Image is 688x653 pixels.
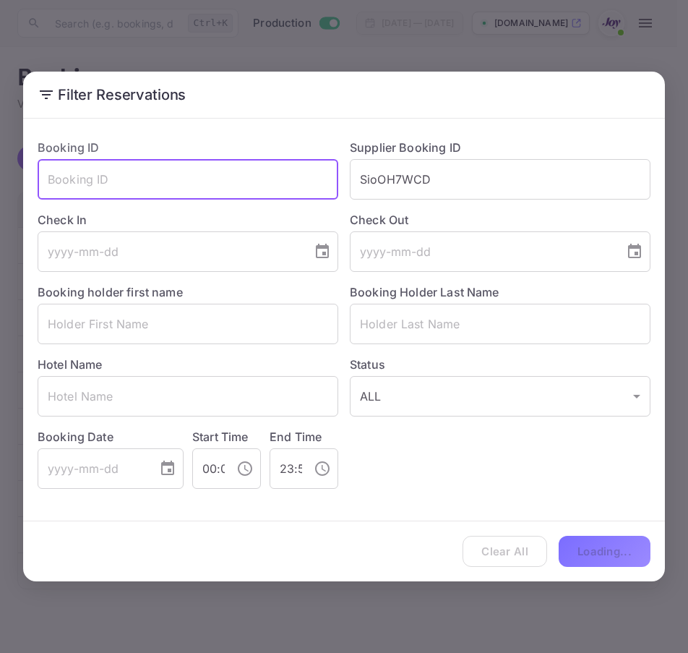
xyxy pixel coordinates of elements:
label: End Time [270,430,322,444]
label: Check In [38,211,338,229]
label: Check Out [350,211,650,229]
div: ALL [350,376,650,417]
button: Choose time, selected time is 11:59 PM [308,454,337,483]
button: Choose date [153,454,182,483]
input: Booking ID [38,159,338,200]
label: Booking ID [38,140,100,155]
input: Holder Last Name [350,304,650,344]
input: yyyy-mm-dd [38,231,302,272]
input: Holder First Name [38,304,338,344]
label: Status [350,356,650,373]
button: Choose time, selected time is 12:00 AM [231,454,259,483]
label: Hotel Name [38,357,103,372]
input: Hotel Name [38,376,338,417]
h2: Filter Reservations [23,72,665,118]
label: Start Time [192,430,249,444]
input: Supplier Booking ID [350,159,650,200]
button: Choose date [308,237,337,266]
label: Booking Holder Last Name [350,285,499,299]
label: Booking Date [38,428,184,445]
input: yyyy-mm-dd [38,448,147,489]
label: Supplier Booking ID [350,140,461,155]
label: Booking holder first name [38,285,183,299]
input: hh:mm [270,448,302,489]
input: yyyy-mm-dd [350,231,614,272]
input: hh:mm [192,448,225,489]
button: Choose date [620,237,649,266]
